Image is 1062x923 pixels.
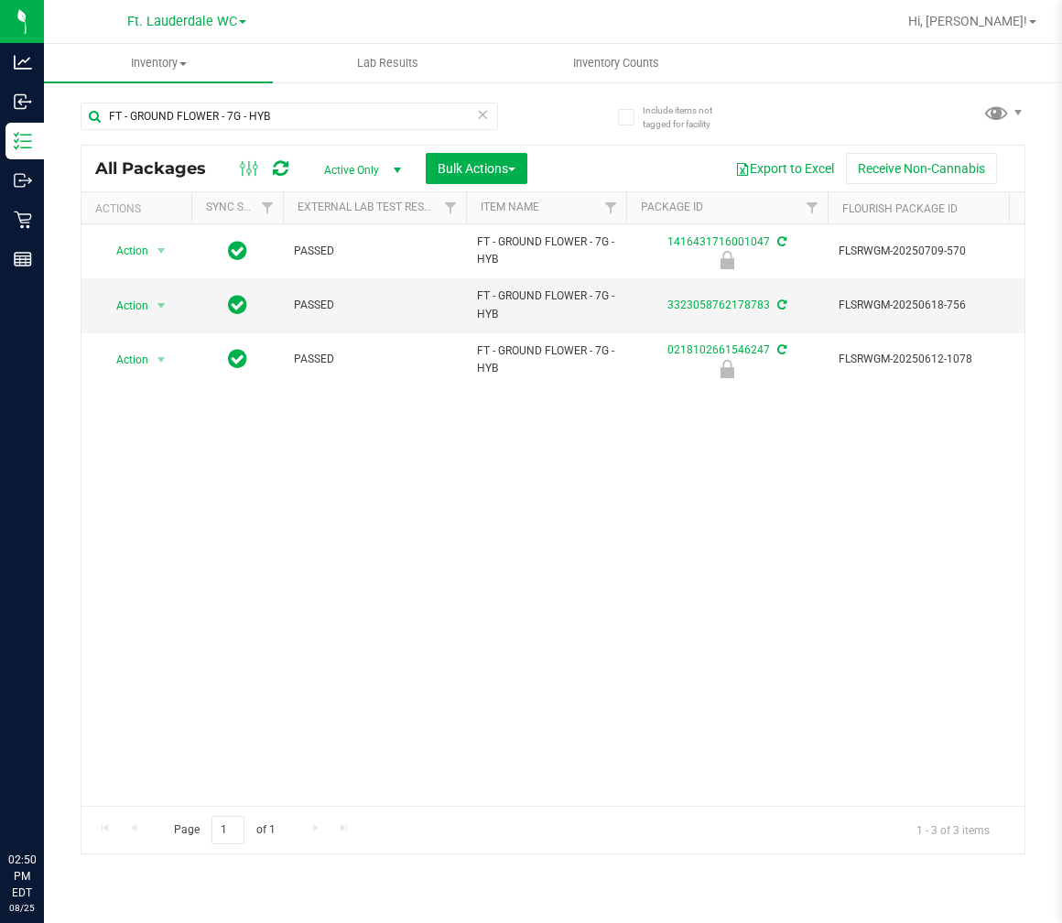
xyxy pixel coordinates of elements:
input: Search Package ID, Item Name, SKU, Lot or Part Number... [81,103,498,130]
inline-svg: Outbound [14,171,32,190]
a: Filter [797,192,828,223]
span: Bulk Actions [438,161,515,176]
a: Inventory Counts [502,44,731,82]
span: Hi, [PERSON_NAME]! [908,14,1027,28]
a: Filter [596,192,626,223]
span: In Sync [228,346,247,372]
span: Inventory Counts [548,55,684,71]
span: PASSED [294,351,455,368]
div: Newly Received [623,251,830,269]
span: Action [100,238,149,264]
a: 3323058762178783 [667,299,770,311]
span: In Sync [228,238,247,264]
span: Clear [476,103,489,126]
span: Sync from Compliance System [775,235,786,248]
inline-svg: Inventory [14,132,32,150]
span: select [150,293,173,319]
span: FT - GROUND FLOWER - 7G - HYB [477,233,615,268]
a: Inventory [44,44,273,82]
button: Bulk Actions [426,153,527,184]
span: Include items not tagged for facility [643,103,734,131]
span: select [150,238,173,264]
span: FLSRWGM-20250612-1078 [839,351,1018,368]
a: 0218102661546247 [667,343,770,356]
a: Lab Results [273,44,502,82]
inline-svg: Reports [14,250,32,268]
span: FT - GROUND FLOWER - 7G - HYB [477,342,615,377]
inline-svg: Inbound [14,92,32,111]
a: Filter [253,192,283,223]
span: All Packages [95,158,224,179]
span: FLSRWGM-20250709-570 [839,243,1018,260]
span: Sync from Compliance System [775,343,786,356]
a: Sync Status [206,201,276,213]
a: 1416431716001047 [667,235,770,248]
span: In Sync [228,292,247,318]
p: 02:50 PM EDT [8,852,36,901]
span: FLSRWGM-20250618-756 [839,297,1018,314]
iframe: Resource center [18,776,73,831]
div: Actions [95,202,184,215]
span: Sync from Compliance System [775,299,786,311]
div: Newly Received [623,360,830,378]
inline-svg: Retail [14,211,32,229]
inline-svg: Analytics [14,53,32,71]
span: 1 - 3 of 3 items [902,816,1004,843]
span: Action [100,293,149,319]
span: Inventory [44,55,273,71]
input: 1 [211,816,244,844]
span: Lab Results [332,55,443,71]
a: Package ID [641,201,703,213]
p: 08/25 [8,901,36,915]
iframe: Resource center unread badge [54,774,76,796]
button: Export to Excel [723,153,846,184]
span: PASSED [294,297,455,314]
a: Item Name [481,201,539,213]
button: Receive Non-Cannabis [846,153,997,184]
span: select [150,347,173,373]
a: External Lab Test Result [298,201,441,213]
a: Flourish Package ID [842,202,958,215]
span: FT - GROUND FLOWER - 7G - HYB [477,288,615,322]
a: Filter [436,192,466,223]
span: PASSED [294,243,455,260]
span: Action [100,347,149,373]
span: Page of 1 [158,816,290,844]
span: Ft. Lauderdale WC [127,14,237,29]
